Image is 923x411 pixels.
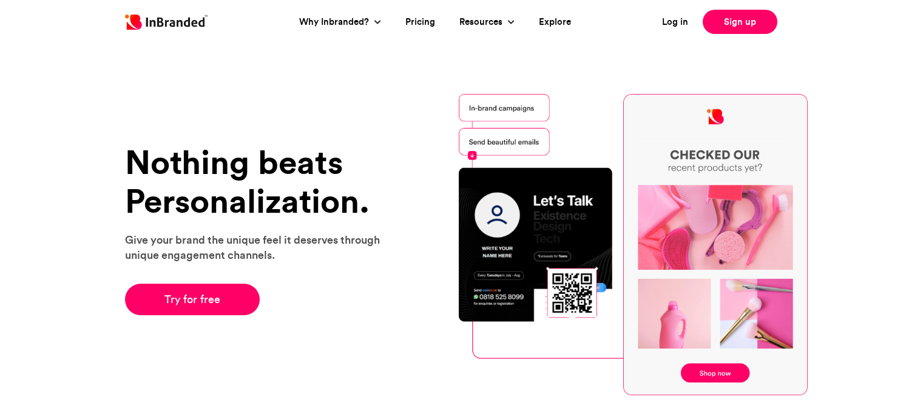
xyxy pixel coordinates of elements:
a: Try for free [125,284,260,315]
a: Log in [662,15,688,29]
h1: Nothing beats Personalization. [125,143,395,220]
p: Give your brand the unique feel it deserves through unique engagement channels. [125,232,395,262]
img: Inbranded [125,15,208,30]
a: Resources [459,15,505,29]
a: Why Inbranded? [299,15,372,29]
a: Explore [539,15,571,29]
a: Pricing [405,15,435,29]
a: Sign up [703,10,777,34]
